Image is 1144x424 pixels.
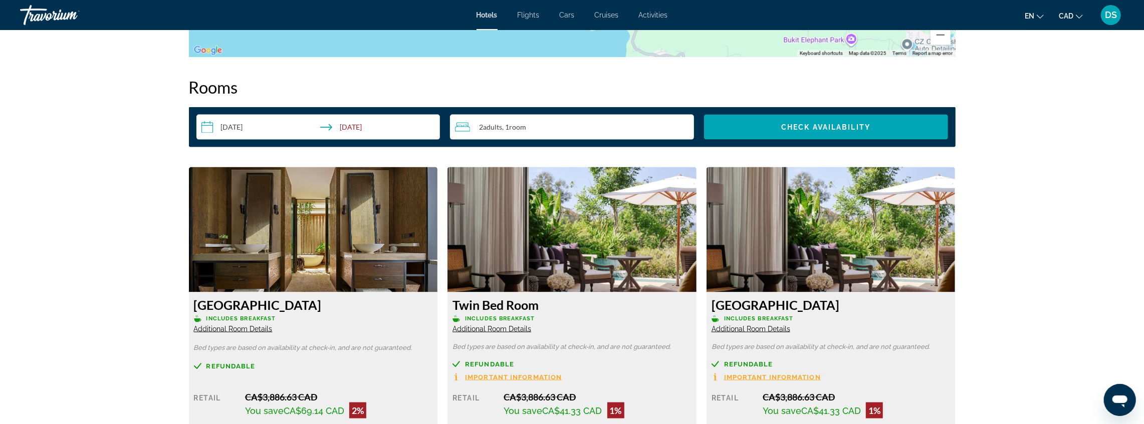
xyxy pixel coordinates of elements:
[452,325,531,333] span: Additional Room Details
[100,58,108,66] img: tab_keywords_by_traffic_grey.svg
[196,115,948,140] div: Search widget
[196,115,440,140] button: Check-in date: Nov 8, 2025 Check-out date: Nov 10, 2025
[483,123,502,131] span: Adults
[518,11,540,19] a: Flights
[781,123,870,131] span: Check Availability
[712,391,755,418] div: Retail
[194,325,273,333] span: Additional Room Details
[595,11,619,19] a: Cruises
[712,343,951,350] p: Bed types are based on availability at check-in, and are not guaranteed.
[349,402,366,418] div: 2%
[194,391,238,418] div: Retail
[912,51,953,56] a: Report a map error
[191,44,224,57] img: Google
[800,50,843,57] button: Keyboard shortcuts
[465,361,514,367] span: Refundable
[465,315,535,322] span: Includes Breakfast
[892,51,906,56] a: Terms (opens in new tab)
[712,297,951,312] h3: [GEOGRAPHIC_DATA]
[452,391,496,418] div: Retail
[206,363,256,369] span: Refundable
[16,16,24,24] img: logo_orange.svg
[477,11,498,19] a: Hotels
[724,315,794,322] span: Includes Breakfast
[712,360,951,368] a: Refundable
[504,405,543,416] span: You save
[194,297,433,312] h3: [GEOGRAPHIC_DATA]
[1104,384,1136,416] iframe: Button to launch messaging window
[639,11,668,19] a: Activities
[509,123,526,131] span: Room
[763,391,950,402] div: CA$3,886.63 CAD
[194,344,433,351] p: Bed types are based on availability at check-in, and are not guaranteed.
[707,167,956,292] img: f0af5abc-d393-4f8a-bc5b-1b69c690f8a5.jpeg
[452,343,692,350] p: Bed types are based on availability at check-in, and are not guaranteed.
[1059,9,1083,23] button: Change currency
[543,405,602,416] span: CA$41.33 CAD
[194,362,433,370] a: Refundable
[284,405,344,416] span: CA$69.14 CAD
[801,405,861,416] span: CA$41.33 CAD
[1105,10,1117,20] span: DS
[189,167,438,292] img: ad6c6e5f-dc6d-4026-8f16-e328ff4c738c.jpeg
[27,58,35,66] img: tab_domain_overview_orange.svg
[479,123,502,131] span: 2
[245,405,284,416] span: You save
[38,59,90,66] div: Domain Overview
[206,315,276,322] span: Includes Breakfast
[704,115,948,140] button: Check Availability
[1025,9,1044,23] button: Change language
[607,402,624,418] div: 1%
[26,26,110,34] div: Domain: [DOMAIN_NAME]
[1059,12,1073,20] span: CAD
[447,167,697,292] img: f0af5abc-d393-4f8a-bc5b-1b69c690f8a5.jpeg
[502,123,526,131] span: , 1
[16,26,24,34] img: website_grey.svg
[724,361,773,367] span: Refundable
[504,391,692,402] div: CA$3,886.63 CAD
[1098,5,1124,26] button: User Menu
[465,374,562,380] span: Important Information
[1025,12,1034,20] span: en
[849,51,886,56] span: Map data ©2025
[724,374,821,380] span: Important Information
[452,297,692,312] h3: Twin Bed Room
[452,373,562,381] button: Important Information
[245,391,432,402] div: CA$3,886.63 CAD
[866,402,883,418] div: 1%
[712,373,821,381] button: Important Information
[450,115,694,140] button: Travelers: 2 adults, 0 children
[931,25,951,45] button: Zoom out
[452,360,692,368] a: Refundable
[20,2,120,28] a: Travorium
[763,405,801,416] span: You save
[560,11,575,19] a: Cars
[111,59,169,66] div: Keywords by Traffic
[712,325,790,333] span: Additional Room Details
[191,44,224,57] a: Open this area in Google Maps (opens a new window)
[189,77,956,97] h2: Rooms
[28,16,49,24] div: v 4.0.25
